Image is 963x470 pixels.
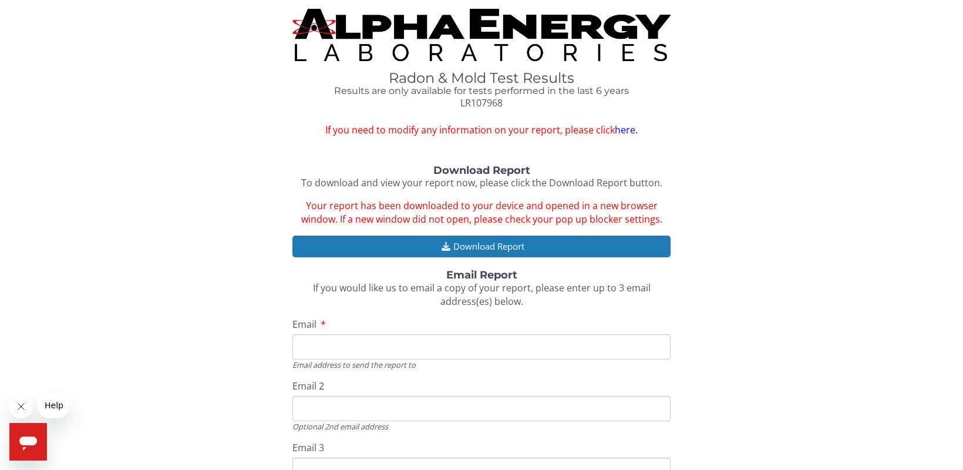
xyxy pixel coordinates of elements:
span: If you need to modify any information on your report, please click [292,123,671,137]
span: LR107968 [460,96,503,109]
strong: Download Report [433,164,530,177]
span: If you would like us to email a copy of your report, please enter up to 3 email address(es) below. [313,281,651,308]
span: Email 2 [292,380,324,392]
button: Download Report [292,236,671,257]
span: Email 3 [292,441,324,454]
strong: Email Report [446,268,517,281]
h4: Results are only available for tests performed in the last 6 years [292,86,671,96]
iframe: Button to launch messaging window [9,423,47,461]
img: TightCrop.jpg [292,9,671,61]
div: Optional 2nd email address [292,421,671,432]
span: Email [292,318,316,331]
span: To download and view your report now, please click the Download Report button. [301,176,662,189]
iframe: Message from company [38,392,69,418]
a: here. [615,123,638,136]
iframe: Close message [9,395,33,418]
span: Your report has been downloaded to your device and opened in a new browser window. If a new windo... [301,199,662,226]
h1: Radon & Mold Test Results [292,70,671,86]
div: Email address to send the report to [292,360,671,370]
